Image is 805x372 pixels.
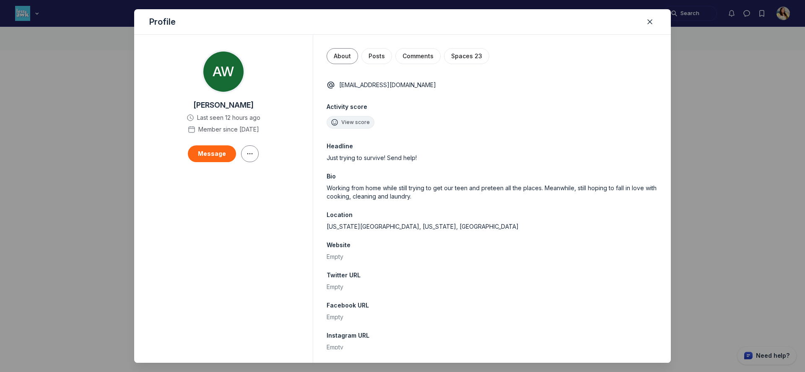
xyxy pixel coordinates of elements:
[149,16,176,28] h5: Profile
[444,48,489,64] button: Spaces23
[203,52,244,92] div: AW
[327,344,343,351] span: Empty
[197,114,260,122] span: Last seen 12 hours ago
[327,154,417,162] span: Just trying to survive! Send help!
[193,100,254,110] span: [PERSON_NAME]
[339,81,436,89] p: [EMAIL_ADDRESS][DOMAIN_NAME]
[327,301,369,310] span: Facebook URL
[327,271,361,279] span: Twitter URL
[369,52,385,59] span: Posts
[327,184,657,201] div: Working from home while still trying to get our teen and preteen all the places. Meanwhile, still...
[327,48,358,64] button: About
[361,48,392,64] button: Posts
[327,253,343,260] span: Empty
[327,331,369,340] span: Instagram URL
[327,241,351,249] span: Website
[327,172,336,181] span: Bio
[327,103,657,111] span: Activity score
[327,116,374,129] button: View score
[334,52,351,59] span: About
[475,52,482,59] span: 23
[395,48,441,64] button: Comments
[188,145,236,162] button: Message
[341,119,370,126] span: View score
[644,16,656,28] button: Close
[198,125,259,134] span: Member since [DATE]
[327,211,353,219] span: Location
[451,52,482,59] span: Spaces
[327,222,519,231] span: [US_STATE][GEOGRAPHIC_DATA], [US_STATE], [GEOGRAPHIC_DATA]
[327,142,353,150] span: Headline
[402,52,434,59] span: Comments
[327,313,343,320] span: Empty
[327,283,343,290] span: Empty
